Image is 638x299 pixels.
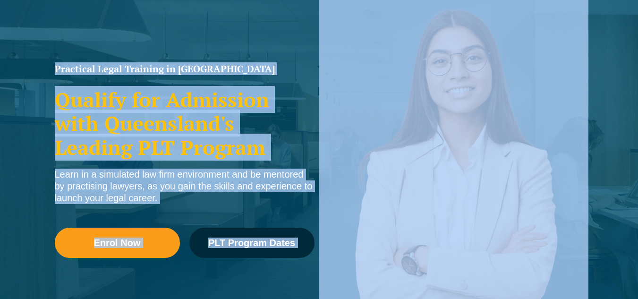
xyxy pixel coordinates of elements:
[208,238,295,248] span: PLT Program Dates
[55,228,180,258] a: Enrol Now
[189,228,315,258] a: PLT Program Dates
[55,88,315,159] h2: Qualify for Admission with Queensland's Leading PLT Program
[55,169,315,204] div: Learn in a simulated law firm environment and be mentored by practising lawyers, as you gain the ...
[94,238,141,248] span: Enrol Now
[55,64,315,74] h1: Practical Legal Training in [GEOGRAPHIC_DATA]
